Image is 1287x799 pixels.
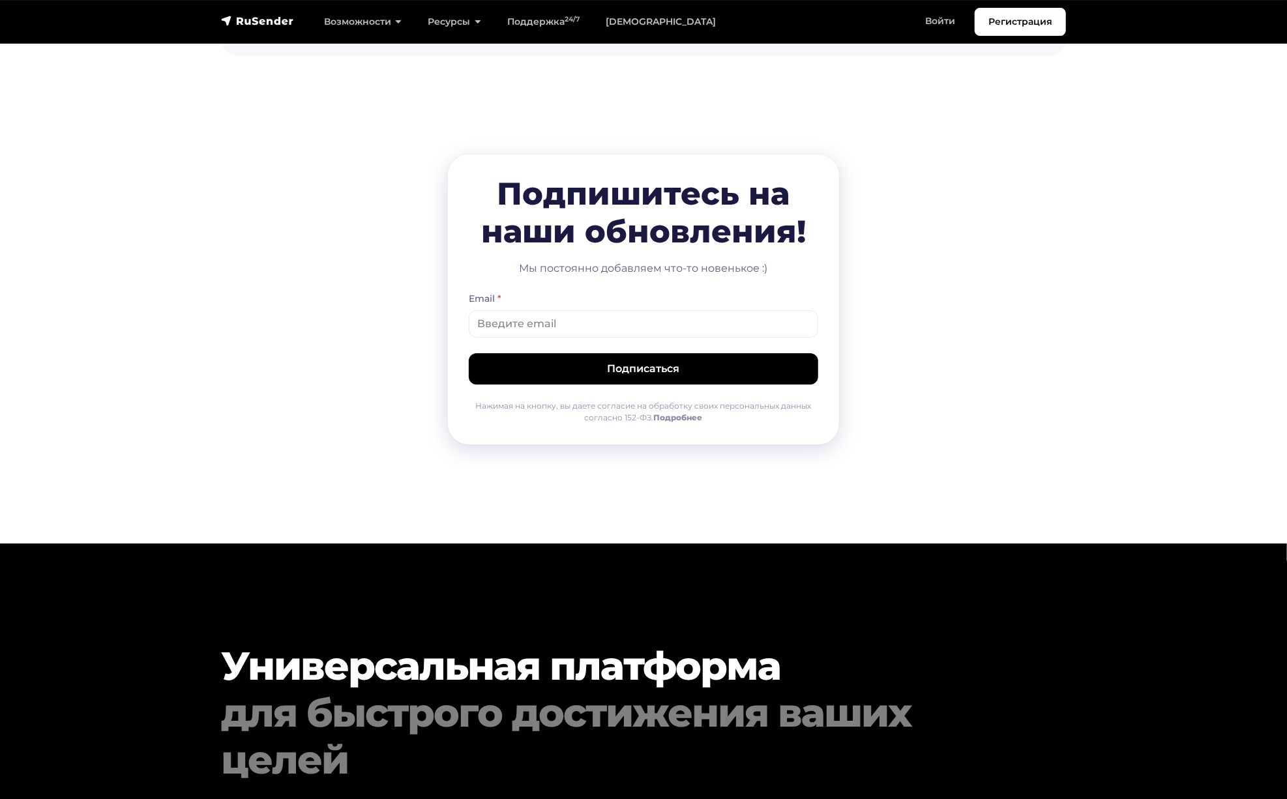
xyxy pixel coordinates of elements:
a: Регистрация [975,8,1066,36]
a: Войти [912,8,968,35]
a: [DEMOGRAPHIC_DATA] [593,8,729,35]
h2: Универсальная платформа [221,643,994,783]
sup: 24/7 [565,15,580,23]
a: Подробнее [654,413,703,422]
p: Нажимая на кнопку, вы даете согласие на обработку своих персональных данных согласно 152-ФЗ. [469,400,818,424]
a: Возможности [311,8,415,35]
input: Введите email [469,310,818,338]
a: Поддержка24/7 [494,8,593,35]
h2: Подпишитесь на наши обновления! [469,175,818,250]
img: RuSender [221,14,294,27]
div: Мы постоянно добавляем что-то новенькое :) [469,261,818,276]
div: Email [469,292,818,305]
button: Подписаться [469,353,818,385]
a: Ресурсы [415,8,494,35]
div: для быстрого достижения ваших целей [221,690,994,783]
